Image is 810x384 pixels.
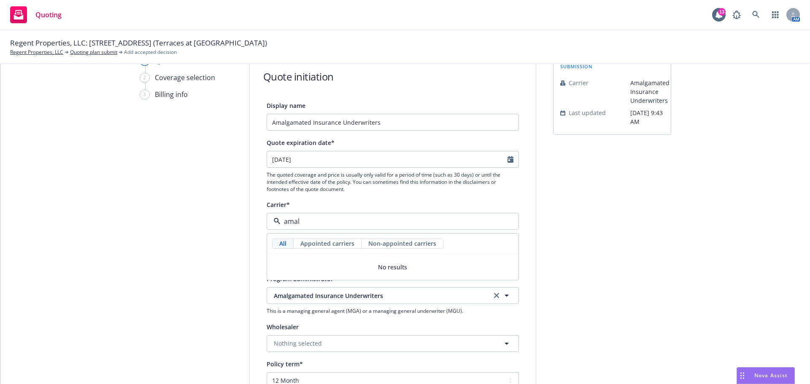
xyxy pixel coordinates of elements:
span: Policy term* [267,360,303,368]
button: Nova Assist [737,367,795,384]
span: Non-appointed carriers [368,239,436,248]
span: Carrier* [267,201,290,209]
span: Nova Assist [754,372,788,379]
span: Quoting [35,11,62,18]
span: No results [267,254,518,280]
span: Last updated [569,108,606,117]
a: Search [748,6,764,23]
div: 2 [140,73,150,83]
span: submission [560,63,593,70]
div: Coverage selection [155,73,215,83]
div: 3 [140,90,150,99]
span: Appointed carriers [300,239,354,248]
span: [DATE] 9:43 AM [630,108,670,126]
span: Amalgamated Insurance Underwriters [630,78,670,105]
a: Quoting [7,3,65,27]
a: Quoting plan submit [70,48,117,56]
div: 13 [718,8,726,16]
span: Amalgamated Insurance Underwriters [274,291,479,300]
h1: Quote initiation [263,70,334,83]
a: Report a Bug [728,6,745,23]
span: The quoted coverage and price is usually only valid for a period of time (such as 30 days) or unt... [267,171,519,193]
a: clear selection [491,290,502,301]
div: Billing info [155,89,188,99]
span: All [279,239,286,248]
input: MM/DD/YYYY [267,151,508,167]
input: Select a carrier [281,216,502,226]
button: Amalgamated Insurance Underwritersclear selection [267,287,519,304]
a: Regent Properties, LLC [10,48,63,56]
span: Regent Properties, LLC: [STREET_ADDRESS] (Terraces at [GEOGRAPHIC_DATA]) [10,38,267,48]
span: Nothing selected [274,339,322,348]
span: Add accepted decision [124,48,177,56]
span: Quote expiration date* [267,139,335,147]
svg: Calendar [508,156,513,163]
button: Nothing selected [267,335,519,352]
span: This is a managing general agent (MGA) or a managing general underwriter (MGU). [267,307,519,314]
span: Wholesaler [267,323,299,331]
span: Carrier [569,78,589,87]
a: Switch app [767,6,784,23]
div: Drag to move [737,368,748,384]
span: Display name [267,102,305,110]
